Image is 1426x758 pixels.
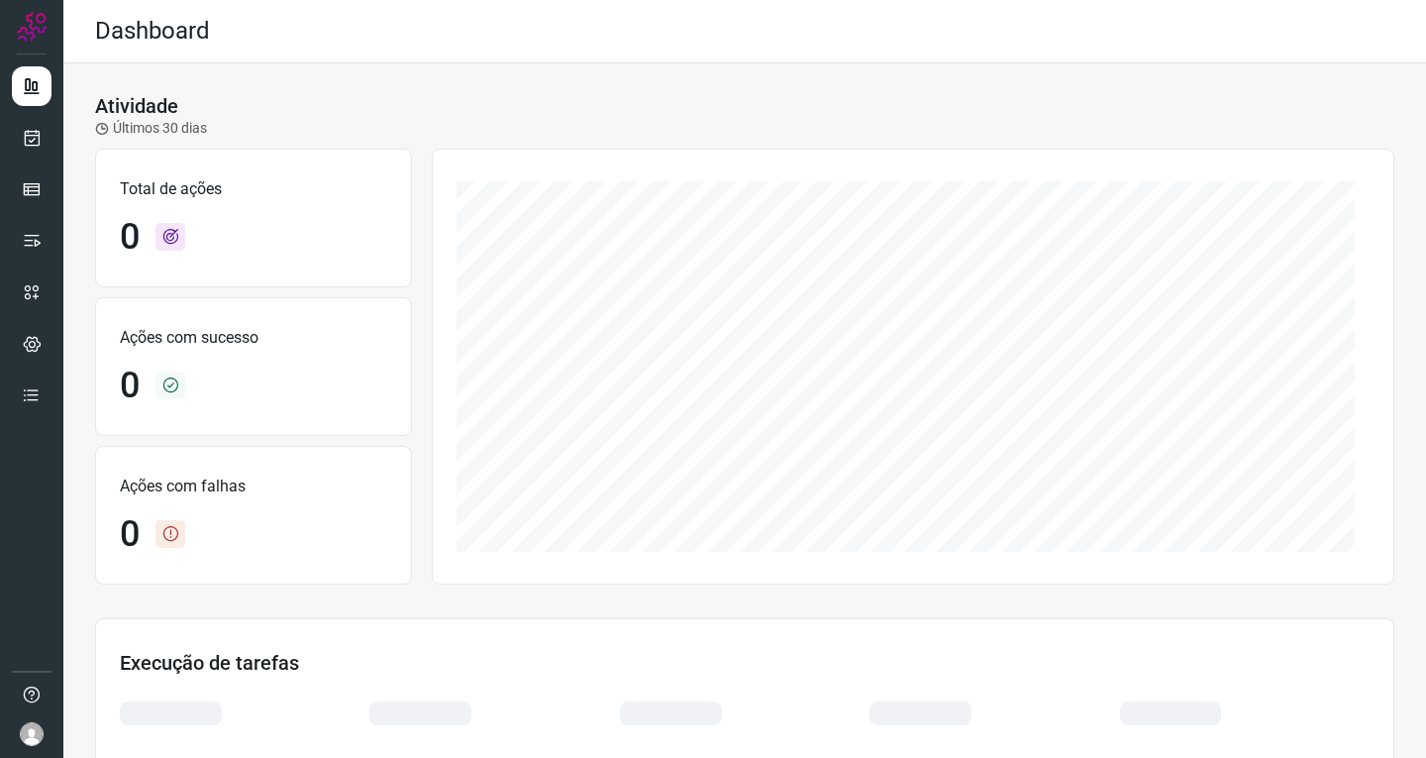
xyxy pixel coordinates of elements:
p: Ações com falhas [120,475,387,498]
h2: Dashboard [95,17,210,46]
p: Últimos 30 dias [95,118,207,139]
h1: 0 [120,513,140,556]
p: Ações com sucesso [120,326,387,350]
p: Total de ações [120,177,387,201]
h3: Atividade [95,94,178,118]
img: avatar-user-boy.jpg [20,722,44,746]
img: Logo [17,12,47,42]
h1: 0 [120,365,140,407]
h3: Execução de tarefas [120,651,1370,675]
h1: 0 [120,216,140,259]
